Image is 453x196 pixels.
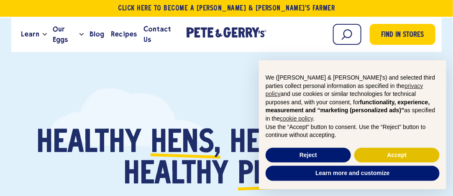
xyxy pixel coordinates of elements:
span: Learn [21,29,39,39]
span: Contact Us [143,24,175,45]
span: Recipes [111,29,137,39]
input: Search [333,24,361,45]
a: Learn [18,23,43,46]
span: Find in Stores [381,30,424,41]
span: healthy [230,128,335,160]
button: Open the dropdown menu for Learn [43,33,47,36]
a: Contact Us [140,23,178,46]
span: planet [238,160,330,191]
a: Our Eggs [49,23,79,46]
span: Healthy [36,128,141,160]
button: Learn more and customize [266,166,440,181]
p: Use the “Accept” button to consent. Use the “Reject” button to continue without accepting. [266,123,440,139]
button: Reject [266,148,351,163]
a: cookie policy [280,115,313,122]
span: Our Eggs [53,24,76,45]
button: Accept [354,148,440,163]
a: Blog [86,23,107,46]
span: hens, [151,128,220,160]
button: Open the dropdown menu for Our Eggs [79,33,84,36]
span: Blog [90,29,104,39]
span: healthy [124,160,229,191]
a: Find in Stores [370,24,435,45]
p: We ([PERSON_NAME] & [PERSON_NAME]'s) and selected third parties collect personal information as s... [266,74,440,123]
a: Recipes [108,23,140,46]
